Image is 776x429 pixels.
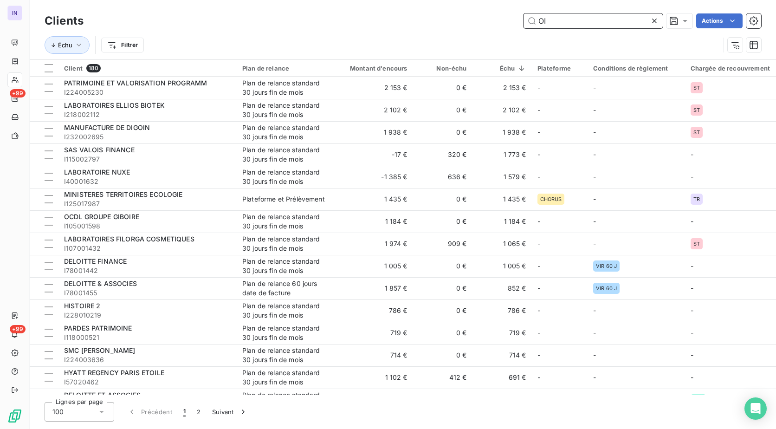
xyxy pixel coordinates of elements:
td: 714 € [472,344,532,366]
span: - [593,195,596,203]
span: VIR 60 J [596,263,617,269]
span: - [537,262,540,270]
span: MINISTERES TERRITOIRES ECOLOGIE [64,190,183,198]
div: Plan de relance standard 30 jours fin de mois [242,301,328,320]
div: Plan de relance [242,65,328,72]
td: 0 € [413,188,472,210]
td: 0 € [413,299,472,322]
span: - [593,217,596,225]
span: - [537,373,540,381]
span: - [593,373,596,381]
span: DELOITTE & ASSOCIES [64,279,137,287]
div: Plateforme et Prélèvement [242,195,325,204]
span: LABORATOIRES ELLIOS BIOTEK [64,101,165,109]
td: 1 938 € [472,121,532,143]
div: Plan de relance standard 30 jours fin de mois [242,324,328,342]
span: - [691,173,693,181]
span: I57020462 [64,377,231,387]
td: -1 385 € [333,166,413,188]
button: Filtrer [101,38,144,52]
span: - [691,329,693,337]
span: - [691,150,693,158]
td: 2 153 € [472,77,532,99]
span: I115002797 [64,155,231,164]
div: Plateforme [537,65,582,72]
td: 0 € [413,344,472,366]
span: - [537,84,540,91]
span: I118000521 [64,333,231,342]
div: Plan de relance standard 30 jours fin de mois [242,168,328,186]
span: ST [693,241,700,247]
span: - [691,351,693,359]
td: 714 € [333,344,413,366]
td: 1 938 € [333,121,413,143]
td: 611 € [333,389,413,411]
span: I78001455 [64,288,231,298]
span: 180 [86,64,101,72]
td: 2 153 € [333,77,413,99]
div: Plan de relance standard 30 jours fin de mois [242,346,328,364]
div: Échu [478,65,526,72]
div: Plan de relance standard 30 jours fin de mois [242,368,328,387]
span: - [691,284,693,292]
span: VIR 60 J [596,286,617,291]
td: 636 € [413,166,472,188]
span: PATRIMOINE ET VALORISATION PROGRAMM [64,79,207,87]
td: 1 102 € [333,366,413,389]
span: MANUFACTURE DE DIGOIN [64,123,150,131]
td: 786 € [472,299,532,322]
span: TR [693,196,700,202]
span: +99 [10,325,26,333]
span: SAS VALOIS FINANCE [64,146,135,154]
span: I78001442 [64,266,231,275]
td: 412 € [413,366,472,389]
td: 611 € [472,389,532,411]
td: 0 € [413,255,472,277]
span: - [593,329,596,337]
button: Actions [696,13,743,28]
td: 0 € [413,99,472,121]
div: Non-échu [419,65,467,72]
div: Plan de relance standard 30 jours fin de mois [242,78,328,97]
span: HYATT REGENCY PARIS ETOILE [64,369,164,377]
td: 0 € [413,389,472,411]
span: - [691,217,693,225]
span: - [691,373,693,381]
span: LABORATOIRES FILORGA COSMETIQUES [64,235,194,243]
td: 852 € [472,277,532,299]
span: - [537,173,540,181]
td: 2 102 € [472,99,532,121]
div: Plan de relance 60 jours date de facture [242,279,328,298]
span: DELOITTE FINANCE [64,257,127,265]
span: I40001632 [64,177,231,186]
span: ST [693,130,700,135]
span: - [537,128,540,136]
span: HISTOIRE 2 [64,302,101,310]
td: 0 € [413,322,472,344]
td: 1 435 € [472,188,532,210]
span: - [537,306,540,314]
span: CHORUS [540,196,562,202]
span: Client [64,65,83,72]
span: - [593,128,596,136]
span: I224005230 [64,88,231,97]
div: Conditions de règlement [593,65,679,72]
button: Suivant [207,402,253,422]
td: 691 € [472,366,532,389]
span: - [593,351,596,359]
button: Précédent [122,402,178,422]
span: - [593,306,596,314]
td: 0 € [413,210,472,233]
td: 1 005 € [472,255,532,277]
td: 1 005 € [333,255,413,277]
td: 719 € [472,322,532,344]
td: 2 102 € [333,99,413,121]
span: - [537,217,540,225]
span: I218002112 [64,110,231,119]
div: Plan de relance standard 30 jours fin de mois [242,257,328,275]
span: - [593,106,596,114]
td: 0 € [413,277,472,299]
button: 2 [191,402,206,422]
td: 1 065 € [472,233,532,255]
span: I224003636 [64,355,231,364]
